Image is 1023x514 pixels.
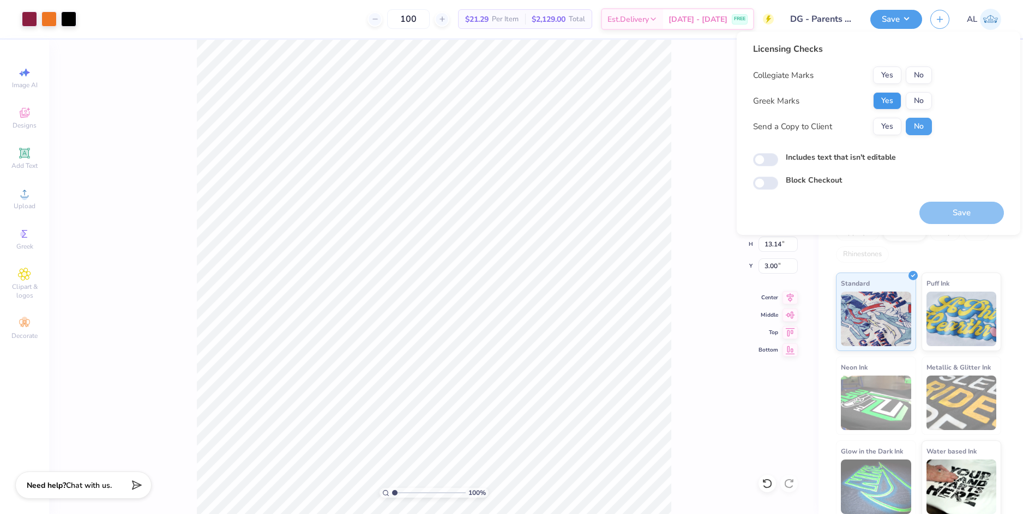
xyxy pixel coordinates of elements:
span: Per Item [492,14,519,25]
img: Water based Ink [926,459,997,514]
input: – – [387,9,430,29]
span: Clipart & logos [5,282,44,300]
span: Upload [14,202,35,210]
img: Metallic & Glitter Ink [926,376,997,430]
span: Greek [16,242,33,251]
span: Decorate [11,331,38,340]
div: Collegiate Marks [753,69,814,82]
span: Standard [841,277,870,289]
span: Water based Ink [926,445,977,457]
img: Puff Ink [926,292,997,346]
button: No [906,118,932,135]
a: AL [967,9,1001,30]
span: Add Text [11,161,38,170]
span: Middle [759,311,778,319]
span: Designs [13,121,37,130]
span: FREE [734,15,745,23]
span: Est. Delivery [607,14,649,25]
label: Includes text that isn't editable [786,152,896,163]
button: Yes [873,92,901,110]
button: No [906,66,932,84]
span: 100 % [468,488,486,498]
img: Neon Ink [841,376,911,430]
button: Save [870,10,922,29]
span: Bottom [759,346,778,354]
span: Image AI [12,81,38,89]
img: Glow in the Dark Ink [841,459,911,514]
label: Block Checkout [786,174,842,186]
span: Chat with us. [66,480,112,491]
div: Rhinestones [836,246,889,263]
strong: Need help? [27,480,66,491]
button: No [906,92,932,110]
div: Send a Copy to Client [753,120,832,133]
span: $2,129.00 [532,14,565,25]
button: Yes [873,66,901,84]
img: Standard [841,292,911,346]
span: [DATE] - [DATE] [669,14,727,25]
div: Licensing Checks [753,43,932,56]
span: Total [569,14,585,25]
span: Center [759,294,778,301]
span: Puff Ink [926,277,949,289]
button: Yes [873,118,901,135]
span: AL [967,13,977,26]
input: Untitled Design [782,8,862,30]
div: Greek Marks [753,95,799,107]
span: Glow in the Dark Ink [841,445,903,457]
span: Neon Ink [841,361,868,373]
span: Top [759,329,778,336]
img: Alyzza Lydia Mae Sobrino [980,9,1001,30]
span: $21.29 [465,14,489,25]
span: Metallic & Glitter Ink [926,361,991,373]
